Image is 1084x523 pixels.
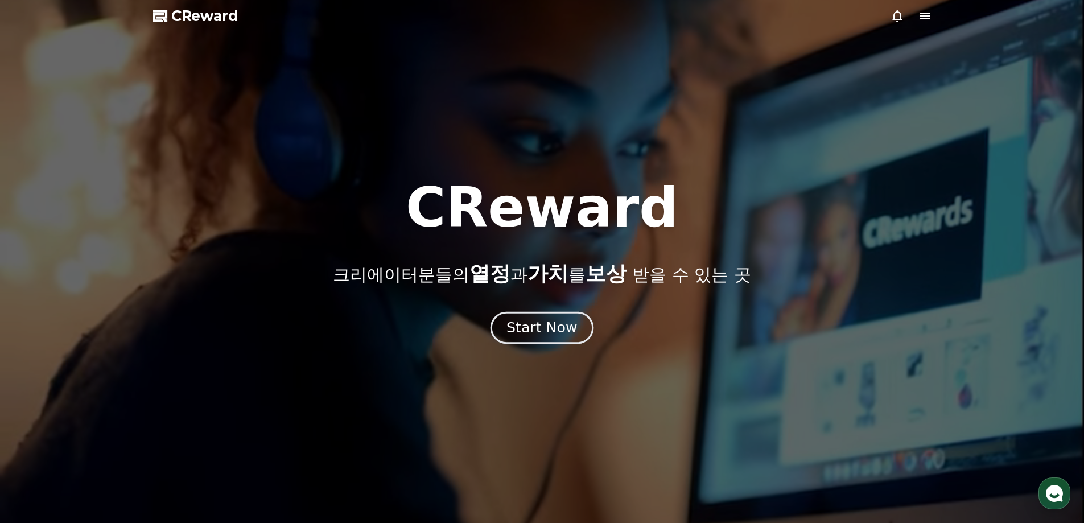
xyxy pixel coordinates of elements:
span: 보상 [586,262,627,285]
a: 홈 [3,361,75,389]
a: Start Now [493,324,591,335]
span: 가치 [527,262,568,285]
span: 설정 [176,378,189,387]
h1: CReward [406,180,678,235]
span: 대화 [104,378,118,388]
button: Start Now [491,311,593,344]
div: Start Now [506,318,577,337]
span: 홈 [36,378,43,387]
a: 대화 [75,361,147,389]
a: CReward [153,7,238,25]
span: 열정 [469,262,510,285]
a: 설정 [147,361,219,389]
p: 크리에이터분들의 과 를 받을 수 있는 곳 [333,262,751,285]
span: CReward [171,7,238,25]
